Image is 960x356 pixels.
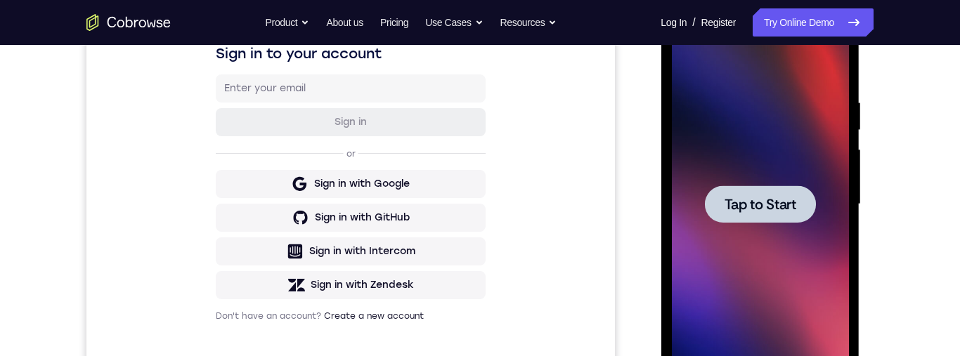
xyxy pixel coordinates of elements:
[44,188,155,225] button: Tap to Start
[129,223,399,251] button: Sign in with Google
[63,200,135,214] span: Tap to Start
[129,290,399,318] button: Sign in with Intercom
[425,8,483,37] button: Use Cases
[692,14,695,31] span: /
[500,8,557,37] button: Resources
[129,324,399,352] button: Sign in with Zendesk
[129,161,399,189] button: Sign in
[228,230,323,244] div: Sign in with Google
[701,8,736,37] a: Register
[380,8,408,37] a: Pricing
[138,134,391,148] input: Enter your email
[224,331,327,345] div: Sign in with Zendesk
[223,297,329,311] div: Sign in with Intercom
[129,256,399,284] button: Sign in with GitHub
[753,8,874,37] a: Try Online Demo
[86,14,171,31] a: Go to the home page
[257,201,272,212] p: or
[266,8,310,37] button: Product
[326,8,363,37] a: About us
[129,96,399,116] h1: Sign in to your account
[661,8,687,37] a: Log In
[228,263,323,277] div: Sign in with GitHub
